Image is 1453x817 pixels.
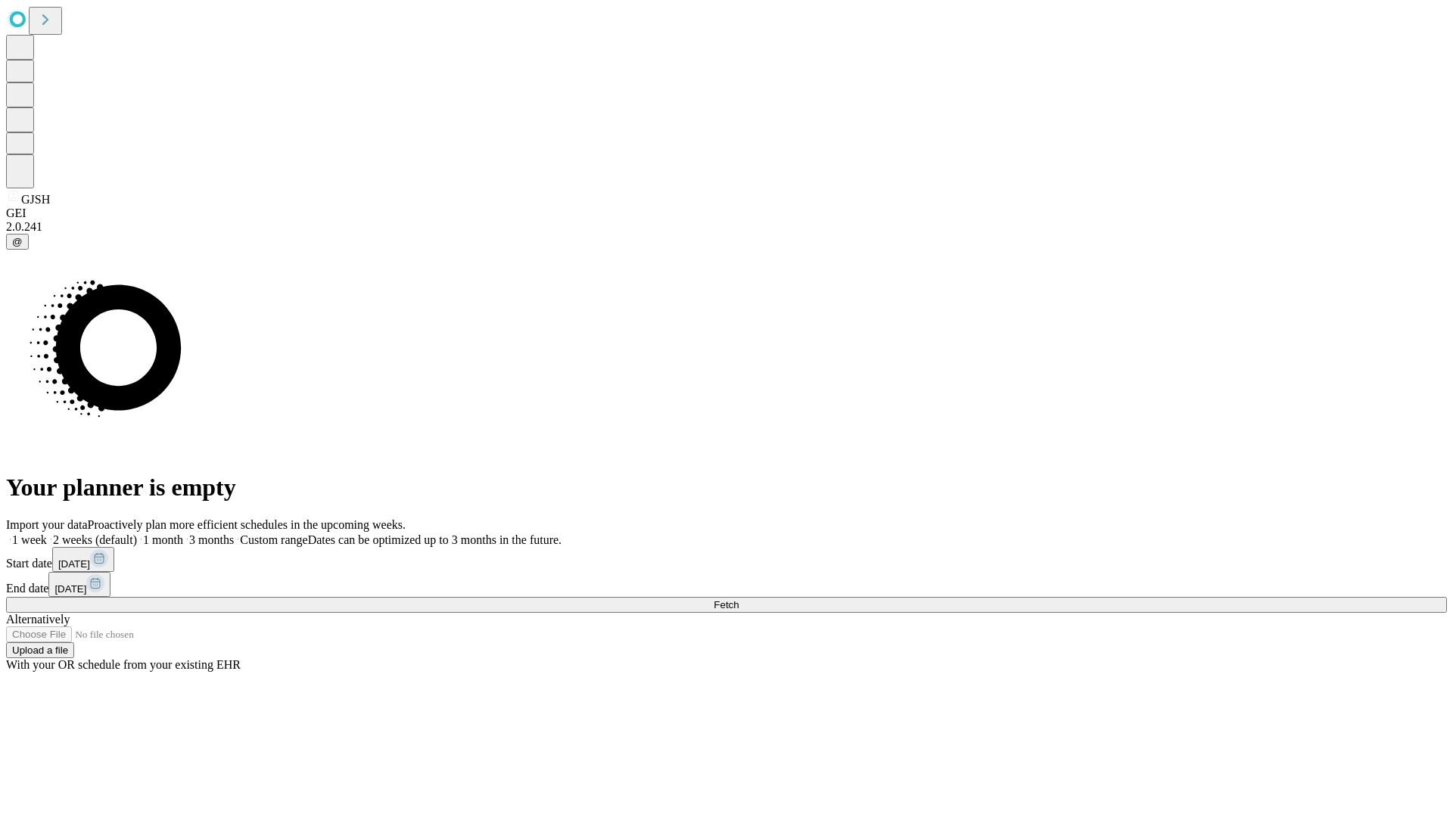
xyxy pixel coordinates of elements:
button: Fetch [6,597,1447,613]
span: Dates can be optimized up to 3 months in the future. [308,533,562,546]
button: [DATE] [52,547,114,572]
span: Alternatively [6,613,70,626]
span: Import your data [6,518,88,531]
div: 2.0.241 [6,220,1447,234]
span: 3 months [189,533,234,546]
span: Custom range [240,533,307,546]
span: Fetch [714,599,739,610]
span: [DATE] [58,558,90,570]
span: 2 weeks (default) [53,533,137,546]
h1: Your planner is empty [6,474,1447,502]
span: @ [12,236,23,247]
span: GJSH [21,193,50,206]
span: [DATE] [54,583,86,595]
div: End date [6,572,1447,597]
button: @ [6,234,29,250]
span: Proactively plan more efficient schedules in the upcoming weeks. [88,518,406,531]
span: With your OR schedule from your existing EHR [6,658,241,671]
button: Upload a file [6,642,74,658]
div: GEI [6,207,1447,220]
span: 1 month [143,533,183,546]
div: Start date [6,547,1447,572]
button: [DATE] [48,572,110,597]
span: 1 week [12,533,47,546]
